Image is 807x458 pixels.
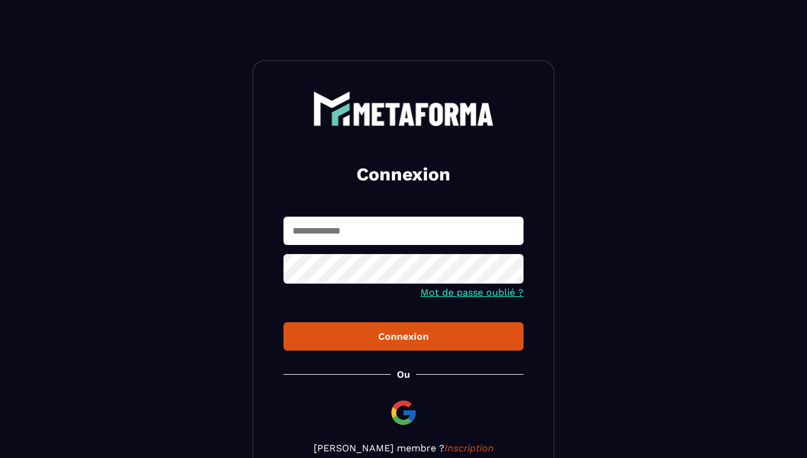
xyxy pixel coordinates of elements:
[283,322,524,351] button: Connexion
[293,331,514,342] div: Connexion
[283,91,524,126] a: logo
[397,369,410,380] p: Ou
[298,162,509,186] h2: Connexion
[445,442,494,454] a: Inscription
[283,442,524,454] p: [PERSON_NAME] membre ?
[389,398,418,427] img: google
[420,287,524,298] a: Mot de passe oublié ?
[313,91,494,126] img: logo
